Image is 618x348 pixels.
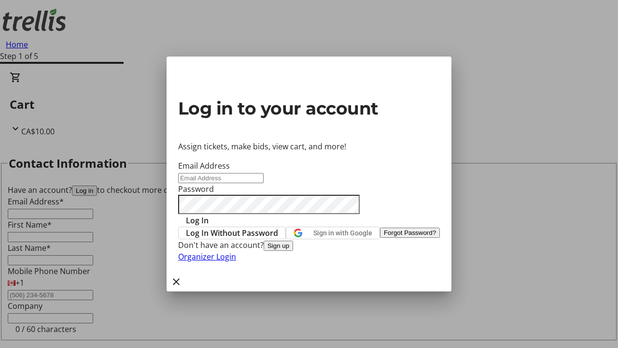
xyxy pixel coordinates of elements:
[380,228,440,238] button: Forgot Password?
[178,95,440,121] h2: Log in to your account
[178,251,236,262] a: Organizer Login
[178,227,286,239] button: Log In Without Password
[178,239,440,251] div: Don't have an account?
[313,229,372,237] span: Sign in with Google
[178,173,264,183] input: Email Address
[178,141,440,152] p: Assign tickets, make bids, view cart, and more!
[178,160,230,171] label: Email Address
[178,184,214,194] label: Password
[186,215,209,226] span: Log In
[264,241,293,251] button: Sign up
[178,215,216,226] button: Log In
[286,227,380,239] button: Sign in with Google
[167,272,186,291] button: Close
[186,227,278,239] span: Log In Without Password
